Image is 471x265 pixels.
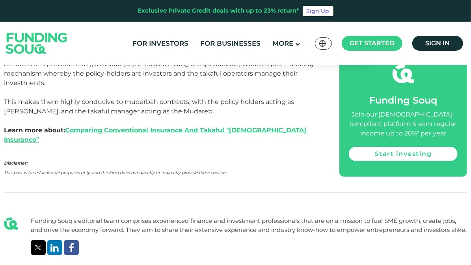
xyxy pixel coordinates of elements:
[4,217,18,231] img: Blog Author
[4,60,314,87] span: As noted in a previous entry, a takaful (or [DEMOGRAPHIC_DATA] insurance) is itself a profit-shar...
[4,126,306,143] a: Comparing Conventional Insurance And Takaful "[DEMOGRAPHIC_DATA] Insurance"
[4,161,28,166] em: Disclamer:
[349,147,458,161] a: Start investing
[35,245,42,250] img: twitter
[412,36,463,51] a: Sign in
[4,126,306,143] span: Learn more about:
[131,37,191,50] a: For Investors
[273,39,294,47] span: More
[199,37,263,50] a: For Businesses
[349,110,458,138] div: Join our [DEMOGRAPHIC_DATA]-compliant platform & earn regular income up to 26%* per year
[319,40,326,47] img: SA Flag
[138,6,300,15] div: Exclusive Private Credit deals with up to 23% return*
[4,98,294,115] span: This makes them highly conducive to mudarbah contracts, with the policy holders acting as [PERSON...
[426,39,450,47] span: Sign in
[350,39,395,47] span: Get started
[393,63,414,85] img: fsicon
[303,6,333,16] a: Sign Up
[31,217,467,234] div: Funding Souq’s editorial team comprises experienced finance and investment professionals that are...
[4,170,228,175] em: This post is for educational purposes only, and the Firm does not directly or indirectly provide ...
[369,95,437,106] span: Funding Souq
